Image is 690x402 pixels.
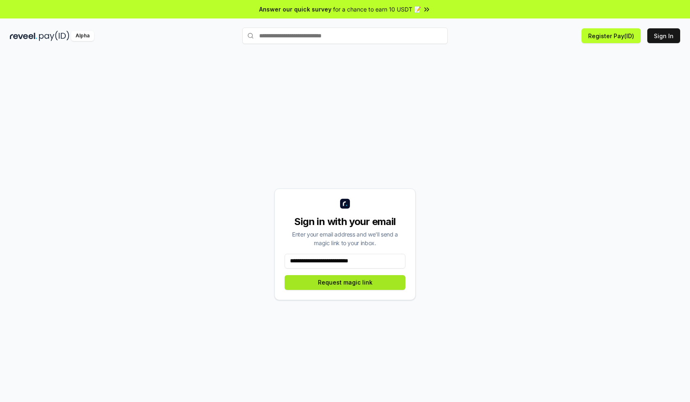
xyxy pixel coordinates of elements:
img: reveel_dark [10,31,37,41]
button: Request magic link [285,275,405,290]
span: for a chance to earn 10 USDT 📝 [333,5,421,14]
img: pay_id [39,31,69,41]
button: Register Pay(ID) [582,28,641,43]
div: Enter your email address and we’ll send a magic link to your inbox. [285,230,405,247]
div: Alpha [71,31,94,41]
div: Sign in with your email [285,215,405,228]
img: logo_small [340,199,350,209]
span: Answer our quick survey [259,5,331,14]
button: Sign In [647,28,680,43]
